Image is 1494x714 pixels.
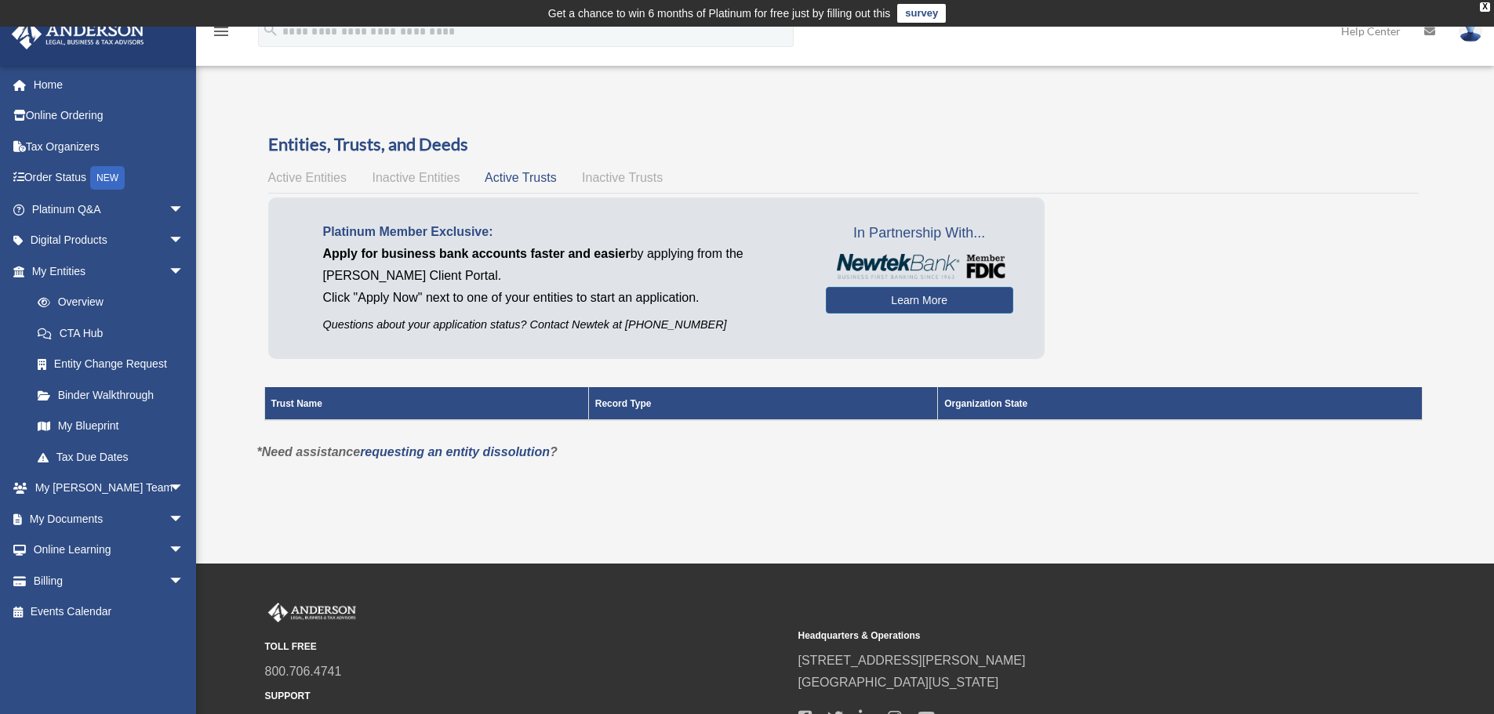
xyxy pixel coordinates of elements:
a: [STREET_ADDRESS][PERSON_NAME] [798,654,1026,667]
span: arrow_drop_down [169,256,200,288]
p: Click "Apply Now" next to one of your entities to start an application. [323,287,802,309]
a: Entity Change Request [22,349,200,380]
a: requesting an entity dissolution [360,445,550,458]
h3: Entities, Trusts, and Deeds [268,132,1419,157]
a: Digital Productsarrow_drop_down [11,225,208,256]
i: menu [212,22,231,41]
p: Platinum Member Exclusive: [323,221,802,243]
a: Online Ordering [11,100,208,132]
a: [GEOGRAPHIC_DATA][US_STATE] [798,676,999,689]
div: close [1480,2,1490,12]
a: Tax Due Dates [22,441,200,473]
span: Apply for business bank accounts faster and easier [323,247,631,260]
a: Home [11,69,208,100]
a: Order StatusNEW [11,162,208,194]
p: by applying from the [PERSON_NAME] Client Portal. [323,243,802,287]
a: My Blueprint [22,411,200,442]
span: arrow_drop_down [169,503,200,535]
a: Overview [22,287,192,318]
a: Tax Organizers [11,131,208,162]
th: Record Type [588,387,938,420]
a: Billingarrow_drop_down [11,565,208,596]
a: Platinum Q&Aarrow_drop_down [11,194,208,225]
img: Anderson Advisors Platinum Portal [7,19,149,49]
small: Headquarters & Operations [798,628,1321,644]
p: Questions about your application status? Contact Newtek at [PHONE_NUMBER] [323,315,802,335]
th: Trust Name [264,387,588,420]
a: menu [212,27,231,41]
span: arrow_drop_down [169,535,200,567]
a: Online Learningarrow_drop_down [11,535,208,566]
img: Anderson Advisors Platinum Portal [265,603,359,623]
a: CTA Hub [22,317,200,349]
a: My [PERSON_NAME] Teamarrow_drop_down [11,473,208,504]
small: TOLL FREE [265,639,787,655]
small: SUPPORT [265,688,787,705]
span: arrow_drop_down [169,194,200,226]
i: search [262,21,279,38]
span: arrow_drop_down [169,565,200,597]
span: Inactive Entities [372,171,460,184]
div: Get a chance to win 6 months of Platinum for free just by filling out this [548,4,891,23]
span: arrow_drop_down [169,225,200,257]
a: My Entitiesarrow_drop_down [11,256,200,287]
span: arrow_drop_down [169,473,200,505]
a: Binder Walkthrough [22,379,200,411]
img: NewtekBankLogoSM.png [834,254,1005,279]
a: Events Calendar [11,596,208,628]
a: Learn More [826,287,1013,314]
span: Active Entities [268,171,347,184]
th: Organization State [938,387,1422,420]
a: survey [897,4,946,23]
span: Inactive Trusts [582,171,663,184]
div: NEW [90,166,125,190]
a: My Documentsarrow_drop_down [11,503,208,535]
em: *Need assistance ? [257,445,558,458]
img: User Pic [1459,20,1482,42]
span: In Partnership With... [826,221,1013,246]
span: Active Trusts [485,171,557,184]
a: 800.706.4741 [265,665,342,678]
